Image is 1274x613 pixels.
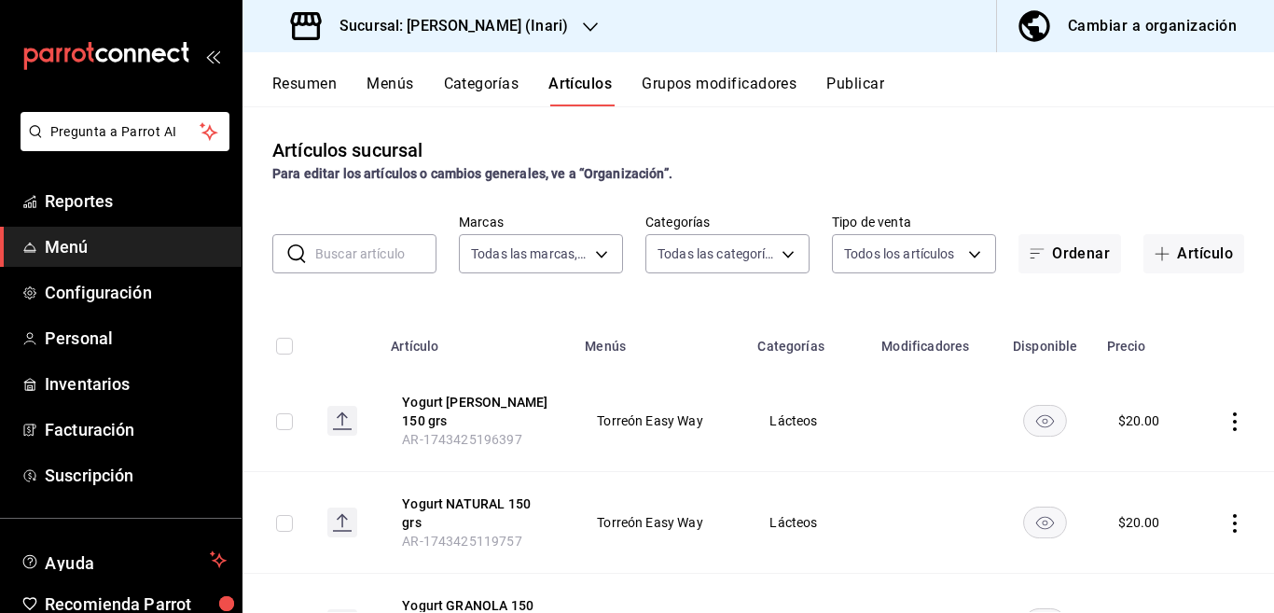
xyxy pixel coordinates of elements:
button: actions [1226,412,1244,431]
span: Menú [45,234,227,259]
span: Lácteos [769,516,847,529]
span: Todos los artículos [844,244,955,263]
h3: Sucursal: [PERSON_NAME] (Inari) [325,15,568,37]
th: Precio [1096,311,1194,370]
button: actions [1226,514,1244,533]
div: Artículos sucursal [272,136,422,164]
div: $ 20.00 [1118,513,1160,532]
span: Facturación [45,417,227,442]
span: Todas las marcas, Sin marca [471,244,589,263]
button: Grupos modificadores [642,75,796,106]
span: Personal [45,326,227,351]
button: Menús [367,75,413,106]
button: Publicar [826,75,884,106]
button: edit-product-location [402,495,551,532]
strong: Para editar los artículos o cambios generales, ve a “Organización”. [272,166,672,181]
label: Tipo de venta [832,216,996,229]
th: Disponible [995,311,1096,370]
button: Artículo [1143,234,1244,273]
th: Artículo [380,311,574,370]
th: Menús [574,311,746,370]
button: Artículos [548,75,612,106]
span: Ayuda [45,549,202,571]
span: Configuración [45,280,227,305]
button: Categorías [444,75,519,106]
button: open_drawer_menu [205,49,220,63]
div: Cambiar a organización [1068,13,1237,39]
span: Torreón Easy Way [597,414,723,427]
span: Lácteos [769,414,847,427]
label: Marcas [459,216,623,229]
span: AR-1743425119757 [402,534,521,549]
div: $ 20.00 [1118,411,1160,430]
div: navigation tabs [272,75,1274,106]
span: Suscripción [45,463,227,488]
label: Categorías [645,216,810,229]
button: availability-product [1023,507,1067,538]
span: Inventarios [45,371,227,397]
span: Torreón Easy Way [597,516,723,529]
span: Todas las categorías, Sin categoría [658,244,775,263]
span: Reportes [45,188,227,214]
span: AR-1743425196397 [402,432,521,447]
button: availability-product [1023,405,1067,437]
input: Buscar artículo [315,235,436,272]
th: Modificadores [870,311,995,370]
button: edit-product-location [402,393,551,430]
span: Pregunta a Parrot AI [50,122,201,142]
button: Ordenar [1018,234,1121,273]
th: Categorías [746,311,870,370]
button: Resumen [272,75,337,106]
a: Pregunta a Parrot AI [13,135,229,155]
button: Pregunta a Parrot AI [21,112,229,151]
